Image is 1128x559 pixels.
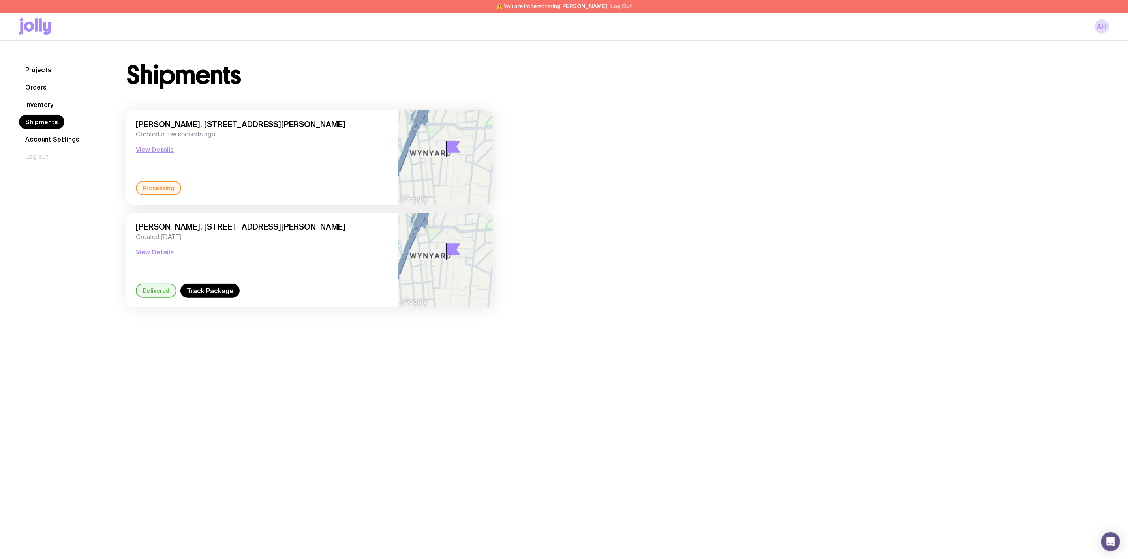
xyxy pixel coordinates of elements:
a: Orders [19,80,53,94]
button: View Details [136,247,174,257]
span: Created [DATE] [136,233,389,241]
img: staticmap [398,110,493,205]
img: staticmap [398,213,493,307]
span: ⚠️ You are impersonating [496,3,607,9]
span: [PERSON_NAME], [STREET_ADDRESS][PERSON_NAME] [136,120,389,129]
div: Delivered [136,284,176,298]
span: Created a few seconds ago [136,131,389,138]
a: AH [1095,19,1109,34]
a: Account Settings [19,132,86,146]
div: Processing [136,181,181,195]
button: Log out [19,150,55,164]
h1: Shipments [126,63,241,88]
div: Open Intercom Messenger [1101,532,1120,551]
span: [PERSON_NAME], [STREET_ADDRESS][PERSON_NAME] [136,222,389,232]
span: [PERSON_NAME] [560,3,607,9]
a: Shipments [19,115,64,129]
a: Projects [19,63,58,77]
a: Track Package [180,284,240,298]
a: Inventory [19,97,60,112]
button: Log Out [610,3,632,9]
button: View Details [136,145,174,154]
